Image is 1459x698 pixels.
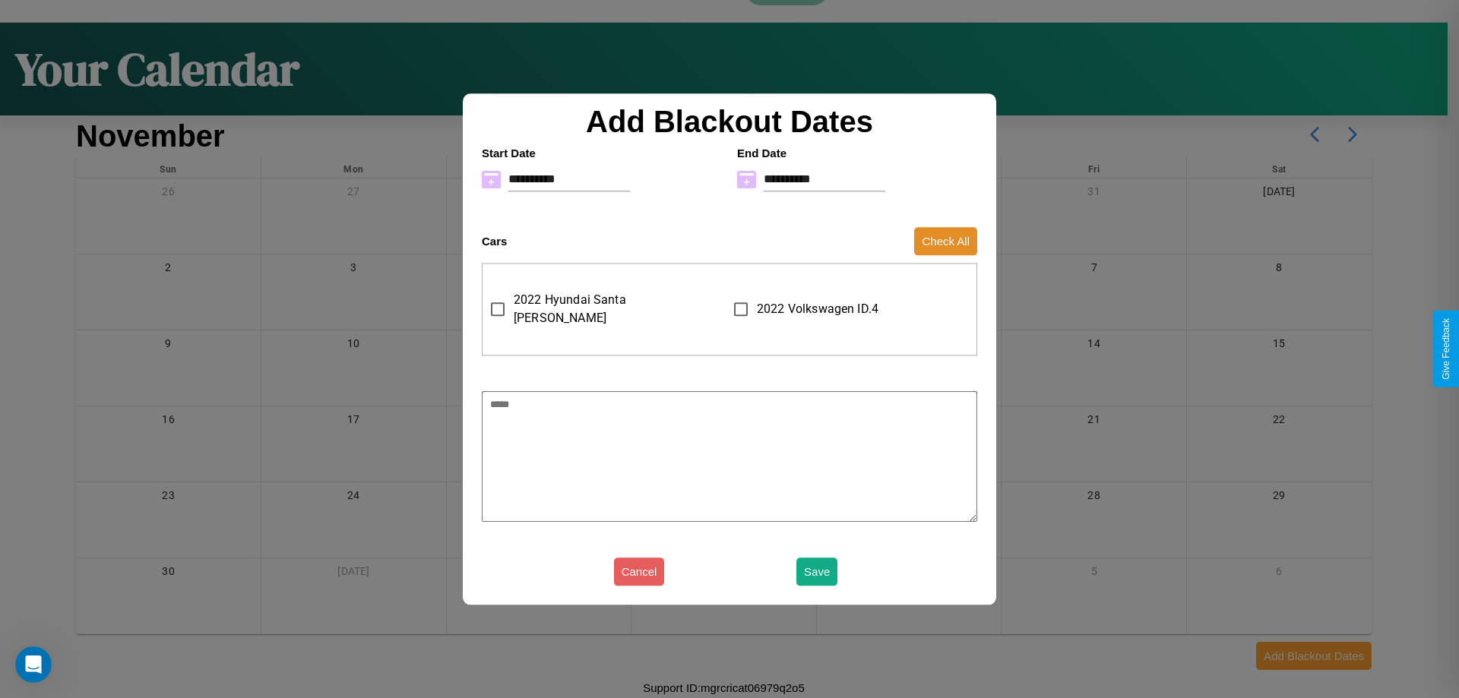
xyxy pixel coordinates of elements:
[1441,318,1451,380] div: Give Feedback
[614,557,665,586] button: Cancel
[482,235,507,248] h4: Cars
[474,105,985,139] h2: Add Blackout Dates
[914,227,977,255] button: Check All
[514,291,714,327] span: 2022 Hyundai Santa [PERSON_NAME]
[737,147,977,159] h4: End Date
[15,646,52,683] iframe: Intercom live chat
[796,557,837,586] button: Save
[482,147,722,159] h4: Start Date
[757,300,878,318] span: 2022 Volkswagen ID.4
